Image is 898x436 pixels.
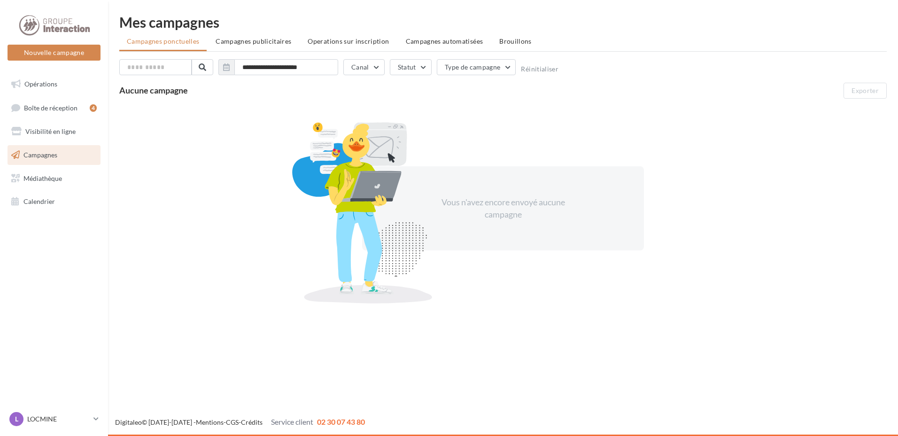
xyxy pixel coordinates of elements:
a: Calendrier [6,192,102,211]
span: Campagnes [23,151,57,159]
span: Campagnes publicitaires [216,37,291,45]
span: Brouillons [499,37,532,45]
p: LOCMINE [27,414,90,424]
button: Nouvelle campagne [8,45,101,61]
a: Opérations [6,74,102,94]
a: L LOCMINE [8,410,101,428]
a: CGS [226,418,239,426]
a: Boîte de réception4 [6,98,102,118]
span: Operations sur inscription [308,37,389,45]
span: Calendrier [23,197,55,205]
div: 4 [90,104,97,112]
button: Type de campagne [437,59,516,75]
a: Digitaleo [115,418,142,426]
a: Mentions [196,418,224,426]
a: Crédits [241,418,263,426]
div: Vous n'avez encore envoyé aucune campagne [422,196,584,220]
span: 02 30 07 43 80 [317,417,365,426]
a: Campagnes [6,145,102,165]
span: L [15,414,18,424]
span: Service client [271,417,313,426]
span: Opérations [24,80,57,88]
span: Boîte de réception [24,103,77,111]
div: Mes campagnes [119,15,887,29]
button: Réinitialiser [521,65,558,73]
span: Visibilité en ligne [25,127,76,135]
a: Médiathèque [6,169,102,188]
button: Statut [390,59,432,75]
span: Aucune campagne [119,85,188,95]
span: Médiathèque [23,174,62,182]
span: Campagnes automatisées [406,37,483,45]
button: Exporter [844,83,887,99]
button: Canal [343,59,385,75]
span: © [DATE]-[DATE] - - - [115,418,365,426]
a: Visibilité en ligne [6,122,102,141]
